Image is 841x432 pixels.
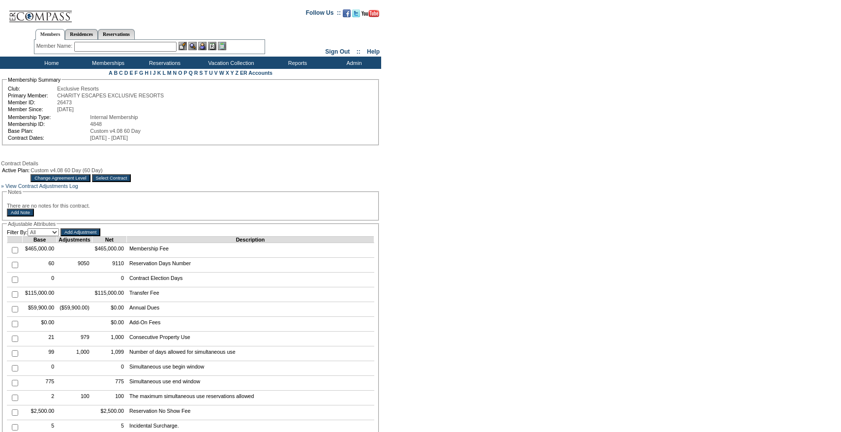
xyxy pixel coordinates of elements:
td: 979 [57,332,92,346]
input: Add Adjustment [60,228,100,236]
td: Membership Type: [8,114,89,120]
span: 26473 [57,99,72,105]
td: Primary Member: [8,93,56,98]
a: Become our fan on Facebook [343,12,351,18]
td: $0.00 [92,302,126,317]
span: Custom v4.08 60 Day [90,128,140,134]
td: 0 [23,273,57,287]
a: M [167,70,172,76]
legend: Adjustable Attributes [7,221,57,227]
a: I [150,70,151,76]
td: Vacation Collection [192,57,268,69]
span: [DATE] - [DATE] [90,135,128,141]
td: Base Plan: [8,128,89,134]
td: Active Plan: [2,167,30,173]
td: 0 [23,361,57,376]
div: Member Name: [36,42,74,50]
td: Filter By: [7,228,59,236]
td: $465,000.00 [23,243,57,258]
img: Subscribe to our YouTube Channel [361,10,379,17]
a: Residences [65,29,98,39]
span: 4848 [90,121,102,127]
a: W [219,70,224,76]
span: Exclusive Resorts [57,86,99,92]
a: Z [235,70,239,76]
span: :: [357,48,360,55]
td: Contract Election Days [126,273,374,287]
a: R [194,70,198,76]
a: V [214,70,218,76]
td: Membership ID: [8,121,89,127]
td: ($59,900.00) [57,302,92,317]
a: K [157,70,161,76]
span: Internal Membership [90,114,138,120]
td: 775 [92,376,126,391]
a: N [173,70,177,76]
a: U [209,70,213,76]
td: Club: [8,86,56,92]
a: S [199,70,203,76]
input: Select Contract [92,174,131,182]
a: B [114,70,118,76]
td: 0 [92,361,126,376]
td: $115,000.00 [92,287,126,302]
img: Impersonate [198,42,207,50]
td: Follow Us :: [306,8,341,20]
a: H [145,70,149,76]
input: Change Agreement Level [30,174,90,182]
td: 1,099 [92,346,126,361]
legend: Membership Summary [7,77,61,83]
td: $2,500.00 [92,405,126,420]
img: Follow us on Twitter [352,9,360,17]
td: 2 [23,391,57,405]
td: Add-On Fees [126,317,374,332]
td: Simultaneous use end window [126,376,374,391]
td: Member Since: [8,106,56,112]
a: Follow us on Twitter [352,12,360,18]
a: P [184,70,187,76]
img: b_calculator.gif [218,42,226,50]
td: 100 [92,391,126,405]
legend: Notes [7,189,23,195]
td: Reservation Days Number [126,258,374,273]
a: E [129,70,133,76]
td: 1,000 [57,346,92,361]
a: Q [188,70,192,76]
td: Simultaneous use begin window [126,361,374,376]
img: Become our fan on Facebook [343,9,351,17]
td: Transfer Fee [126,287,374,302]
span: Custom v4.08 60 Day (60 Day) [30,167,102,173]
td: $2,500.00 [23,405,57,420]
input: Add Note [7,209,34,216]
a: X [226,70,229,76]
td: $465,000.00 [92,243,126,258]
td: Memberships [79,57,135,69]
a: Members [35,29,65,40]
td: 1,000 [92,332,126,346]
a: Help [367,48,380,55]
td: Admin [325,57,381,69]
span: There are no notes for this contract. [7,203,90,209]
td: Adjustments [57,237,92,243]
span: [DATE] [57,106,74,112]
td: $115,000.00 [23,287,57,302]
a: ER Accounts [240,70,272,76]
td: 99 [23,346,57,361]
a: T [204,70,208,76]
img: Reservations [208,42,216,50]
img: View [188,42,197,50]
td: Membership Fee [126,243,374,258]
td: Annual Dues [126,302,374,317]
td: Consecutive Property Use [126,332,374,346]
td: $0.00 [92,317,126,332]
td: 9110 [92,258,126,273]
a: C [119,70,123,76]
a: A [109,70,112,76]
td: Member ID: [8,99,56,105]
td: 0 [92,273,126,287]
a: J [153,70,156,76]
td: Reservations [135,57,192,69]
a: O [178,70,182,76]
td: Net [92,237,126,243]
td: The maximum simultaneous use reservations allowed [126,391,374,405]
